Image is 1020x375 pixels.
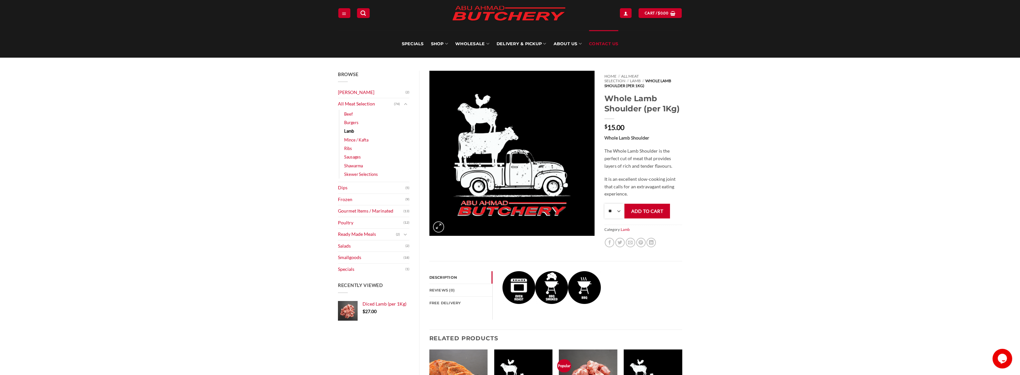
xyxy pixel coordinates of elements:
[338,98,394,110] a: All Meat Selection
[992,349,1013,368] iframe: chat widget
[344,153,361,161] a: Sausages
[604,225,682,234] span: Category:
[626,78,629,83] span: //
[604,135,649,141] strong: Whole Lamb Shoulder
[338,87,405,98] a: [PERSON_NAME]
[338,252,403,263] a: Smallgoods
[626,238,635,247] a: Email to a Friend
[621,227,630,232] a: Lamb
[604,176,682,198] p: It is an excellent slow-cooking joint that calls for an extravagant eating experience.
[402,231,409,238] button: Toggle
[338,229,396,240] a: Ready Made Meals
[568,271,601,304] img: Whole Lamb Shoulder (per 1Kg)
[553,30,581,58] a: About Us
[446,1,571,26] img: Abu Ahmad Butchery
[338,282,383,288] span: Recently Viewed
[433,221,444,233] a: Zoom
[658,11,668,15] bdi: 0.00
[429,297,493,309] a: FREE Delivery
[604,124,607,129] span: $
[604,78,671,88] span: Whole Lamb Shoulder (per 1Kg)
[646,238,656,247] a: Share on LinkedIn
[405,183,409,193] span: (5)
[405,87,409,97] span: (2)
[429,271,493,284] a: Description
[429,284,493,296] a: Reviews (0)
[338,205,403,217] a: Gourmet Items / Marinated
[338,71,358,77] span: Browse
[642,78,644,83] span: //
[403,253,409,263] span: (18)
[338,8,350,18] a: Menu
[405,195,409,204] span: (9)
[344,127,354,135] a: Lamb
[357,8,369,18] a: Search
[338,264,405,275] a: Specials
[338,182,405,194] a: Dips
[620,8,632,18] a: Login
[363,309,365,314] span: $
[363,301,409,307] a: Diced Lamb (per 1Kg)
[338,217,403,229] a: Poultry
[604,147,682,170] p: The Whole Lamb Shoulder is the perfect cut of meat that provides layers of rich and tender flavours.
[344,118,359,127] a: Burgers
[344,161,363,170] a: Shawarma
[455,30,489,58] a: Wholesale
[344,136,368,144] a: Mince / Kafta
[363,301,406,307] span: Diced Lamb (per 1Kg)
[604,74,639,83] a: All Meat Selection
[363,309,377,314] bdi: 27.00
[497,30,546,58] a: Delivery & Pickup
[645,10,668,16] span: Cart /
[605,238,614,247] a: Share on Facebook
[624,204,670,218] button: Add to cart
[405,241,409,251] span: (2)
[405,264,409,274] span: (1)
[615,238,625,247] a: Share on Twitter
[589,30,618,58] a: Contact Us
[429,330,682,347] h3: Related products
[403,206,409,216] span: (13)
[403,218,409,228] span: (12)
[636,238,646,247] a: Pin on Pinterest
[394,99,400,109] span: (74)
[604,123,624,131] bdi: 15.00
[338,240,405,252] a: Salads
[402,101,409,108] button: Toggle
[630,78,641,83] a: Lamb
[338,194,405,205] a: Frozen
[344,110,353,118] a: Beef
[344,144,352,153] a: Ribs
[431,30,448,58] a: SHOP
[604,93,682,114] h1: Whole Lamb Shoulder (per 1Kg)
[502,271,535,304] img: Whole Lamb Shoulder (per 1Kg)
[604,74,617,79] a: Home
[429,71,595,236] img: Whole Lamb Shoulder (per 1Kg)
[344,170,378,178] a: Skewer Selections
[396,230,400,239] span: (2)
[618,74,620,79] span: //
[402,30,423,58] a: Specials
[658,10,660,16] span: $
[535,271,568,304] img: Whole Lamb Shoulder (per 1Kg)
[638,8,682,18] a: View cart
